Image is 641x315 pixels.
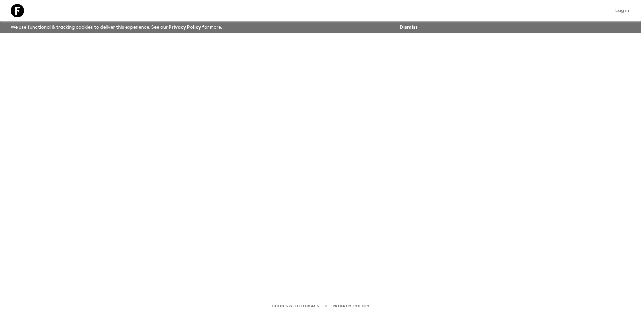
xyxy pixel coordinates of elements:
a: Privacy Policy [333,302,370,310]
button: Dismiss [398,23,419,32]
a: Guides & Tutorials [271,302,319,310]
a: Log in [612,6,633,15]
a: Privacy Policy [169,25,201,30]
p: We use functional & tracking cookies to deliver this experience. See our for more. [8,21,225,33]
